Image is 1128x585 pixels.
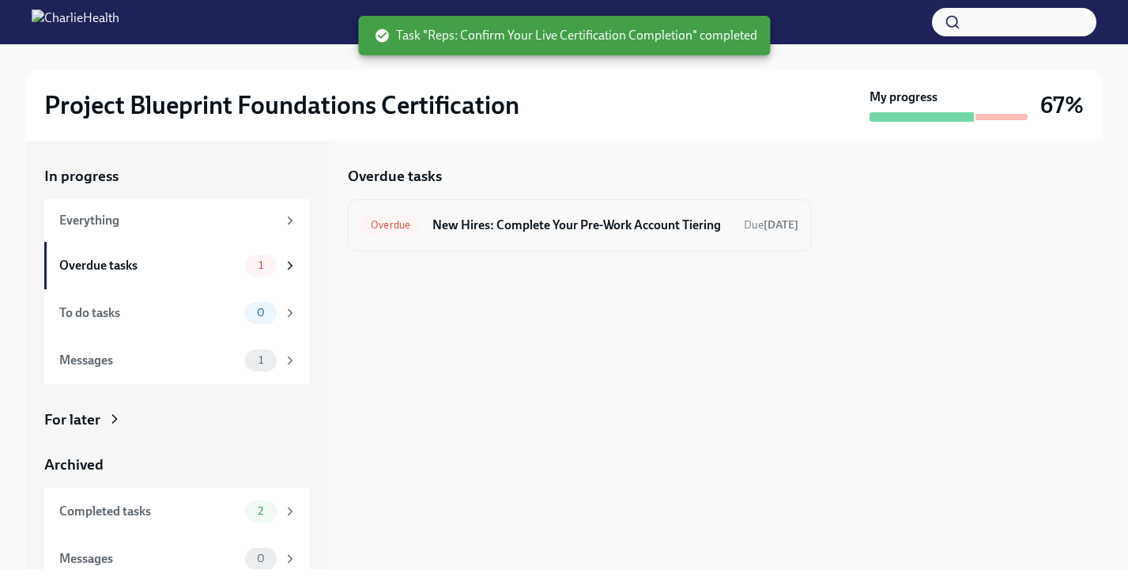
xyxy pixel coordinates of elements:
[744,217,798,232] span: September 8th, 2025 11:00
[44,337,310,384] a: Messages1
[744,218,798,232] span: Due
[59,503,239,520] div: Completed tasks
[249,354,273,366] span: 1
[44,535,310,583] a: Messages0
[59,257,239,274] div: Overdue tasks
[432,217,731,234] h6: New Hires: Complete Your Pre-Work Account Tiering
[44,455,310,475] a: Archived
[870,89,937,106] strong: My progress
[44,242,310,289] a: Overdue tasks1
[59,212,277,229] div: Everything
[374,27,757,44] span: Task "Reps: Confirm Your Live Certification Completion" completed
[247,307,274,319] span: 0
[44,89,519,121] h2: Project Blueprint Foundations Certification
[764,218,798,232] strong: [DATE]
[348,166,442,187] h5: Overdue tasks
[361,213,798,238] a: OverdueNew Hires: Complete Your Pre-Work Account TieringDue[DATE]
[44,409,310,430] a: For later
[32,9,119,35] img: CharlieHealth
[44,488,310,535] a: Completed tasks2
[248,505,273,517] span: 2
[247,553,274,564] span: 0
[59,304,239,322] div: To do tasks
[44,409,100,430] div: For later
[361,219,420,231] span: Overdue
[249,259,273,271] span: 1
[59,550,239,568] div: Messages
[44,199,310,242] a: Everything
[59,352,239,369] div: Messages
[1040,91,1084,119] h3: 67%
[44,289,310,337] a: To do tasks0
[44,166,310,187] a: In progress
